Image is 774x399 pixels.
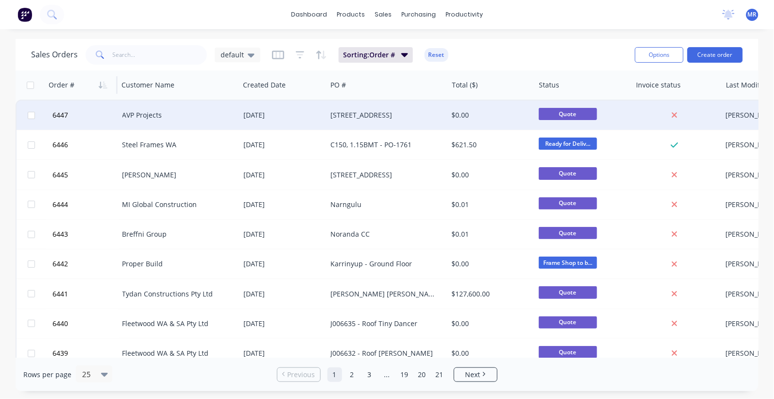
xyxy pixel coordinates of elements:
[332,7,370,22] div: products
[330,289,438,299] div: [PERSON_NAME] [PERSON_NAME]
[330,110,438,120] div: [STREET_ADDRESS]
[243,110,323,120] div: [DATE]
[17,7,32,22] img: Factory
[243,229,323,239] div: [DATE]
[539,138,597,150] span: Ready for Deliv...
[50,279,122,309] button: 6441
[52,140,68,150] span: 6446
[539,197,597,209] span: Quote
[344,50,396,60] span: Sorting: Order #
[330,348,438,358] div: J006632 - Roof [PERSON_NAME]
[122,319,230,329] div: Fleetwood WA & SA Pty Ltd
[243,289,323,299] div: [DATE]
[539,227,597,239] span: Quote
[454,370,497,380] a: Next page
[539,167,597,179] span: Quote
[49,80,74,90] div: Order #
[122,170,230,180] div: [PERSON_NAME]
[287,370,315,380] span: Previous
[397,367,412,382] a: Page 19
[243,80,286,90] div: Created Date
[50,220,122,249] button: 6443
[277,370,320,380] a: Previous page
[452,200,527,209] div: $0.01
[330,200,438,209] div: Narngulu
[50,190,122,219] button: 6444
[243,170,323,180] div: [DATE]
[539,257,597,269] span: Frame Shop to b...
[539,80,560,90] div: Status
[425,48,448,62] button: Reset
[122,229,230,239] div: Breffni Group
[50,101,122,130] button: 6447
[380,367,395,382] a: Jump forward
[243,259,323,269] div: [DATE]
[539,316,597,329] span: Quote
[243,200,323,209] div: [DATE]
[452,289,527,299] div: $127,600.00
[362,367,377,382] a: Page 3
[52,170,68,180] span: 6445
[330,319,438,329] div: J006635 - Roof Tiny Dancer
[415,367,430,382] a: Page 20
[539,286,597,298] span: Quote
[452,348,527,358] div: $0.00
[52,348,68,358] span: 6439
[330,170,438,180] div: [STREET_ADDRESS]
[441,7,488,22] div: productivity
[113,45,207,65] input: Search...
[452,80,478,90] div: Total ($)
[452,140,527,150] div: $621.50
[122,259,230,269] div: Proper Build
[465,370,481,380] span: Next
[50,309,122,338] button: 6440
[221,50,244,60] span: default
[748,10,757,19] span: MR
[539,346,597,358] span: Quote
[52,289,68,299] span: 6441
[688,47,743,63] button: Create order
[52,229,68,239] span: 6443
[452,229,527,239] div: $0.01
[122,140,230,150] div: Steel Frames WA
[330,259,438,269] div: Karrinyup - Ground Floor
[243,140,323,150] div: [DATE]
[273,367,501,382] ul: Pagination
[452,319,527,329] div: $0.00
[330,80,346,90] div: PO #
[636,80,681,90] div: Invoice status
[370,7,396,22] div: sales
[52,110,68,120] span: 6447
[396,7,441,22] div: purchasing
[50,249,122,278] button: 6442
[339,47,413,63] button: Sorting:Order #
[122,110,230,120] div: AVP Projects
[50,160,122,190] button: 6445
[52,200,68,209] span: 6444
[286,7,332,22] a: dashboard
[635,47,684,63] button: Options
[23,370,71,380] span: Rows per page
[122,348,230,358] div: Fleetwood WA & SA Pty Ltd
[52,259,68,269] span: 6442
[330,229,438,239] div: Noranda CC
[330,140,438,150] div: C150, 1.15BMT - PO-1761
[432,367,447,382] a: Page 21
[452,110,527,120] div: $0.00
[345,367,360,382] a: Page 2
[122,200,230,209] div: MI Global Construction
[50,339,122,368] button: 6439
[539,108,597,120] span: Quote
[52,319,68,329] span: 6440
[121,80,174,90] div: Customer Name
[50,130,122,159] button: 6446
[452,170,527,180] div: $0.00
[452,259,527,269] div: $0.00
[243,348,323,358] div: [DATE]
[122,289,230,299] div: Tydan Constructions Pty Ltd
[327,367,342,382] a: Page 1 is your current page
[243,319,323,329] div: [DATE]
[31,50,78,59] h1: Sales Orders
